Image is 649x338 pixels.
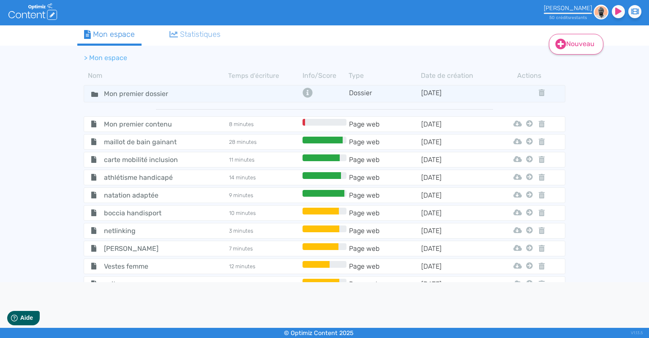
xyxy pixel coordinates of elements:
small: 50 crédit restant [549,15,587,20]
td: Page web [349,154,421,165]
small: © Optimiz Content 2025 [284,330,354,337]
span: s [568,15,570,20]
th: Info/Score [300,71,349,81]
div: V1.13.5 [631,328,643,338]
td: Page web [349,137,421,147]
a: Nouveau [549,34,603,55]
th: Date de création [421,71,493,81]
span: Vestes femme [98,261,193,272]
td: 7 minutes [228,243,300,254]
td: [DATE] [421,261,493,272]
td: 14 minutes [228,172,300,183]
td: Page web [349,172,421,183]
div: [PERSON_NAME] [544,5,592,12]
span: maillot de bain gainant [98,137,193,147]
td: Page web [349,243,421,254]
a: Mon espace [77,25,142,46]
span: natation adaptée [98,190,193,201]
td: Page web [349,261,421,272]
td: [DATE] [421,137,493,147]
td: 3 minutes [228,225,300,236]
td: [DATE] [421,208,493,218]
span: boccia handisport [98,208,193,218]
td: [DATE] [421,88,493,100]
td: 12 minutes [228,261,300,272]
a: Statistiques [163,25,228,44]
td: [DATE] [421,225,493,236]
span: [PERSON_NAME] [98,243,193,254]
td: [DATE] [421,119,493,129]
td: 8 minutes [228,119,300,129]
span: athlétisme handicapé [98,172,193,183]
input: Nom de dossier [98,88,186,100]
li: > Mon espace [84,53,127,63]
div: Statistiques [169,29,221,40]
td: 28 minutes [228,137,300,147]
span: netlinking [98,225,193,236]
th: Actions [524,71,535,81]
td: 10 minutes [228,208,300,218]
span: voiture pmr [98,279,193,289]
td: Page web [349,225,421,236]
td: [DATE] [421,154,493,165]
span: carte mobilité inclusion [98,154,193,165]
td: Dossier [349,88,421,100]
td: [DATE] [421,172,493,183]
img: d3e719833ee5a4c639b9d057424b3131 [594,5,608,19]
nav: breadcrumb [77,48,500,68]
td: [DATE] [421,279,493,289]
td: Page web [349,279,421,289]
span: Mon premier contenu [98,119,193,129]
th: Nom [84,71,228,81]
td: 11 minutes [228,154,300,165]
td: 6 minutes [228,279,300,289]
td: 9 minutes [228,190,300,201]
span: s [585,15,587,20]
td: Page web [349,208,421,218]
td: [DATE] [421,243,493,254]
th: Temps d'écriture [228,71,300,81]
div: Mon espace [84,29,135,40]
th: Type [349,71,421,81]
td: Page web [349,119,421,129]
td: [DATE] [421,190,493,201]
td: Page web [349,190,421,201]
